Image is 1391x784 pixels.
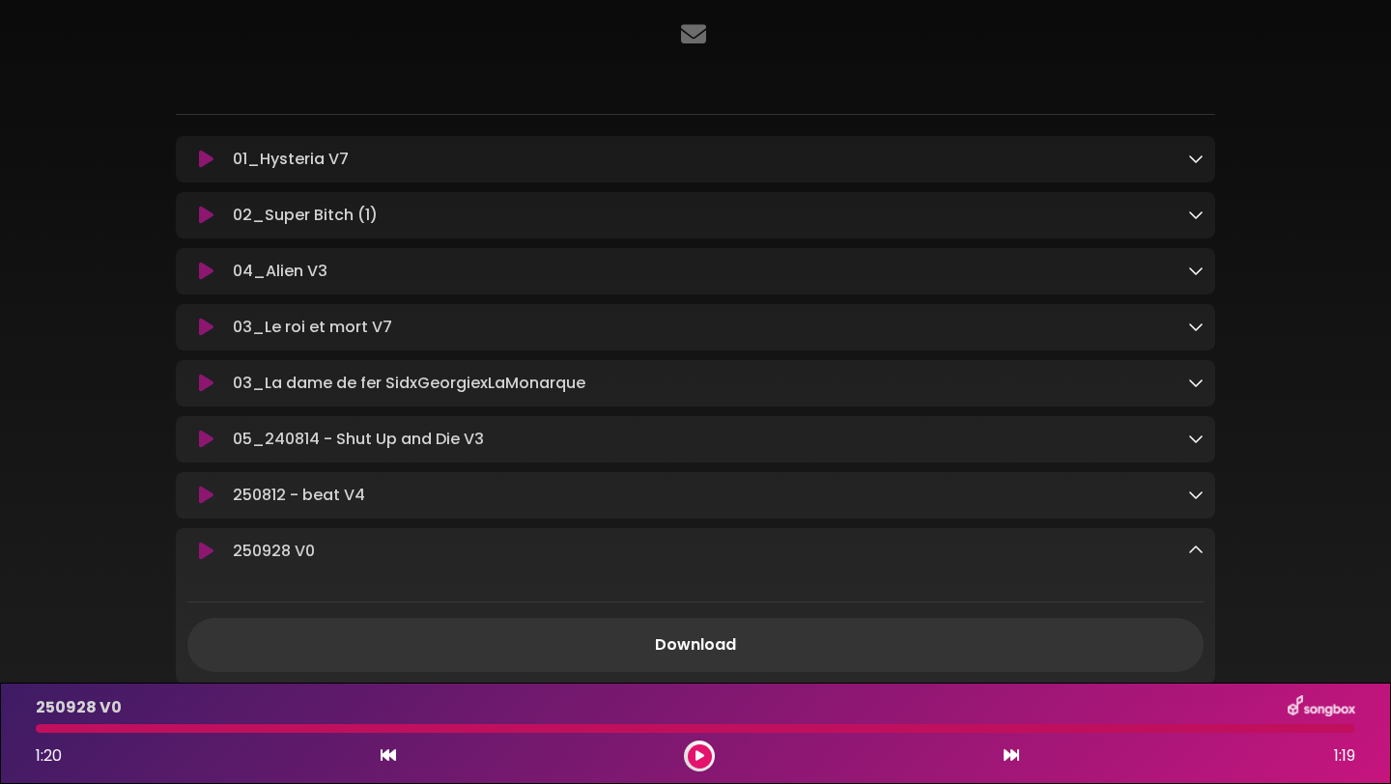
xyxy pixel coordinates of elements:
[36,744,62,767] span: 1:20
[1334,744,1355,768] span: 1:19
[233,204,378,227] p: 02_Super Bitch (1)
[1288,695,1355,720] img: songbox-logo-white.png
[187,618,1204,672] a: Download
[233,148,349,171] p: 01_Hysteria V7
[36,696,122,719] p: 250928 V0
[233,428,484,451] p: 05_240814 - Shut Up and Die V3
[233,484,365,507] p: 250812 - beat V4
[233,316,392,339] p: 03_Le roi et mort V7
[233,540,315,563] p: 250928 V0
[233,372,585,395] p: 03_La dame de fer SidxGeorgiexLaMonarque
[233,260,327,283] p: 04_Alien V3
